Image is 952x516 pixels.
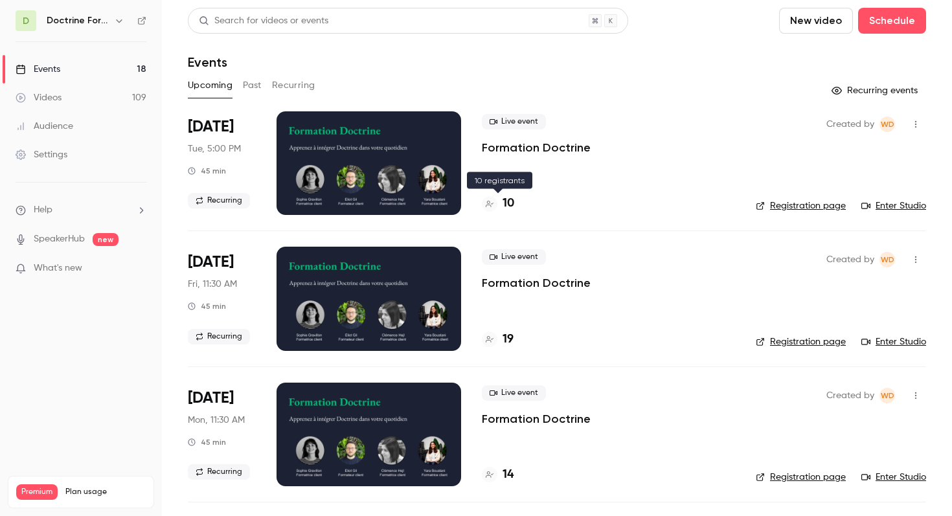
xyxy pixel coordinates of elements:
span: Created by [826,252,874,267]
a: Registration page [756,199,846,212]
div: 45 min [188,301,226,311]
a: Enter Studio [861,335,926,348]
span: [DATE] [188,388,234,409]
div: 45 min [188,166,226,176]
span: Webinar Doctrine [879,117,895,132]
span: [DATE] [188,252,234,273]
div: Settings [16,148,67,161]
a: 10 [482,195,514,212]
div: Oct 7 Tue, 5:00 PM (Europe/Paris) [188,111,256,215]
span: Recurring [188,329,250,344]
button: New video [779,8,853,34]
h4: 10 [503,195,514,212]
div: Oct 13 Mon, 11:30 AM (Europe/Paris) [188,383,256,486]
h4: 14 [503,466,514,484]
div: Videos [16,91,62,104]
li: help-dropdown-opener [16,203,146,217]
span: Live event [482,249,546,265]
div: 45 min [188,437,226,447]
h4: 19 [503,331,514,348]
span: Live event [482,385,546,401]
span: WD [881,252,894,267]
span: WD [881,388,894,403]
button: Schedule [858,8,926,34]
a: 19 [482,331,514,348]
span: Help [34,203,52,217]
span: Created by [826,388,874,403]
span: Tue, 5:00 PM [188,142,241,155]
a: 14 [482,466,514,484]
span: Fri, 11:30 AM [188,278,237,291]
div: Events [16,63,60,76]
iframe: Noticeable Trigger [131,263,146,275]
span: [DATE] [188,117,234,137]
span: D [23,14,29,28]
a: Registration page [756,471,846,484]
a: Formation Doctrine [482,411,591,427]
a: Enter Studio [861,199,926,212]
a: SpeakerHub [34,232,85,246]
span: WD [881,117,894,132]
span: Live event [482,114,546,129]
span: Created by [826,117,874,132]
span: Webinar Doctrine [879,252,895,267]
span: Plan usage [65,487,146,497]
span: Webinar Doctrine [879,388,895,403]
span: Mon, 11:30 AM [188,414,245,427]
div: Audience [16,120,73,133]
a: Formation Doctrine [482,275,591,291]
h6: Doctrine Formation Avocats [47,14,109,27]
span: What's new [34,262,82,275]
button: Recurring events [826,80,926,101]
a: Formation Doctrine [482,140,591,155]
span: Premium [16,484,58,500]
span: Recurring [188,464,250,480]
button: Upcoming [188,75,232,96]
a: Registration page [756,335,846,348]
a: Enter Studio [861,471,926,484]
div: Oct 10 Fri, 11:30 AM (Europe/Paris) [188,247,256,350]
button: Past [243,75,262,96]
div: Search for videos or events [199,14,328,28]
span: Recurring [188,193,250,208]
button: Recurring [272,75,315,96]
h1: Events [188,54,227,70]
span: new [93,233,119,246]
